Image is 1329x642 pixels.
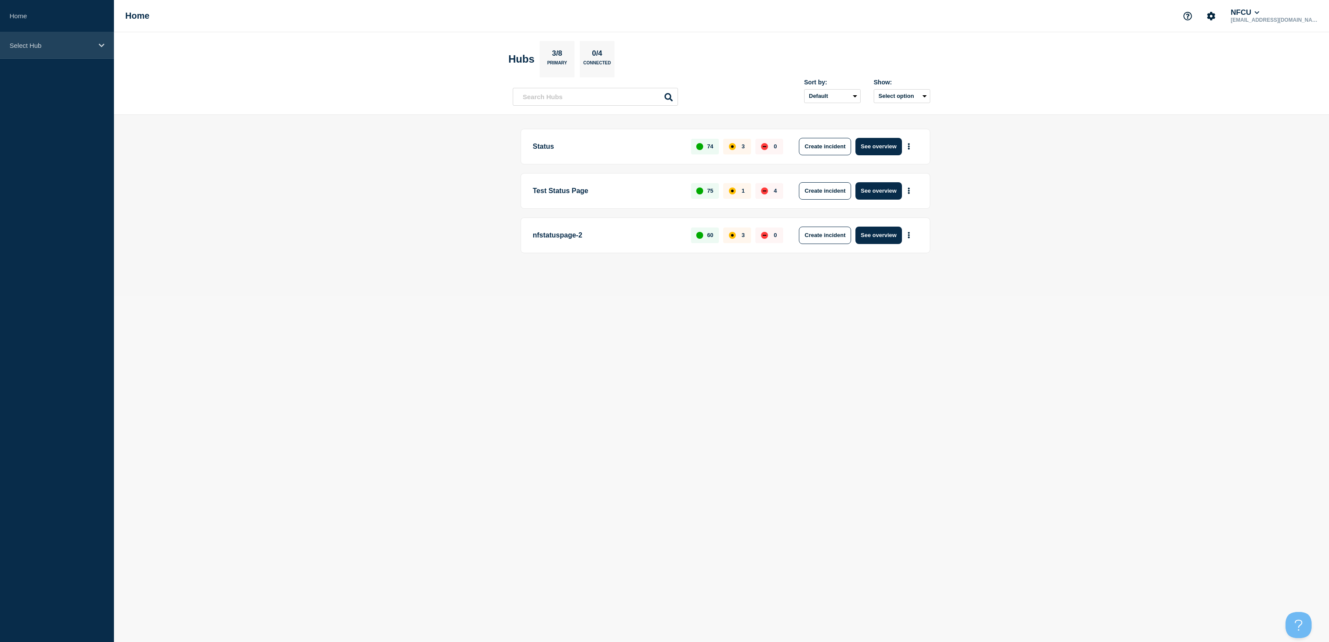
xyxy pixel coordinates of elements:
button: More actions [903,183,915,199]
p: 0 [774,143,777,150]
p: 60 [707,232,713,238]
button: More actions [903,138,915,154]
iframe: Help Scout Beacon - Open [1286,612,1312,638]
p: 3 [741,232,745,238]
p: 4 [774,187,777,194]
p: Primary [547,60,567,70]
button: See overview [855,227,902,244]
div: down [761,232,768,239]
p: 0 [774,232,777,238]
button: Select option [874,89,930,103]
div: affected [729,232,736,239]
div: affected [729,143,736,150]
p: Test Status Page [533,182,681,200]
div: Show: [874,79,930,86]
button: Create incident [799,182,851,200]
div: down [761,143,768,150]
p: 1 [741,187,745,194]
button: More actions [903,227,915,243]
select: Sort by [804,89,861,103]
div: up [696,143,703,150]
button: See overview [855,138,902,155]
button: Create incident [799,138,851,155]
button: Account settings [1202,7,1220,25]
p: Status [533,138,681,155]
div: affected [729,187,736,194]
p: 3/8 [549,49,566,60]
div: up [696,232,703,239]
div: Sort by: [804,79,861,86]
p: nfstatuspage-2 [533,227,681,244]
p: 3 [741,143,745,150]
p: 0/4 [589,49,606,60]
h2: Hubs [508,53,534,65]
div: down [761,187,768,194]
button: Support [1179,7,1197,25]
p: Connected [583,60,611,70]
h1: Home [125,11,150,21]
p: Select Hub [10,42,93,49]
p: 74 [707,143,713,150]
p: [EMAIL_ADDRESS][DOMAIN_NAME] [1229,17,1319,23]
p: 75 [707,187,713,194]
div: up [696,187,703,194]
button: See overview [855,182,902,200]
input: Search Hubs [513,88,678,106]
button: NFCU [1229,8,1261,17]
button: Create incident [799,227,851,244]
